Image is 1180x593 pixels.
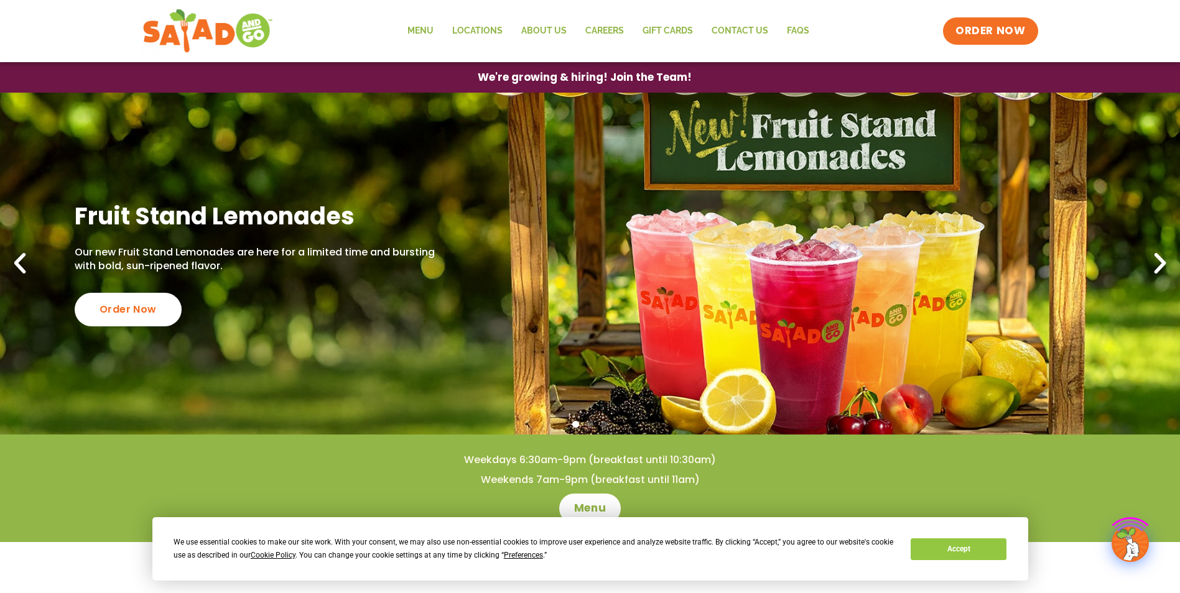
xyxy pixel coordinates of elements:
span: Go to slide 1 [572,421,579,428]
a: ORDER NOW [943,17,1038,45]
a: Menu [559,494,621,523]
button: Accept [911,538,1006,560]
nav: Menu [398,17,819,45]
div: Cookie Consent Prompt [152,517,1028,581]
span: Cookie Policy [251,551,295,559]
a: About Us [512,17,576,45]
a: GIFT CARDS [633,17,702,45]
span: Preferences [504,551,543,559]
div: Previous slide [6,250,34,277]
div: We use essential cookies to make our site work. With your consent, we may also use non-essential ... [174,536,896,562]
img: new-SAG-logo-768×292 [142,6,274,56]
a: Careers [576,17,633,45]
a: Menu [398,17,443,45]
span: We're growing & hiring! Join the Team! [478,72,692,83]
a: Contact Us [702,17,778,45]
h2: Fruit Stand Lemonades [75,201,439,231]
div: Order Now [75,293,182,326]
p: Our new Fruit Stand Lemonades are here for a limited time and bursting with bold, sun-ripened fla... [75,246,439,274]
h4: Weekends 7am-9pm (breakfast until 11am) [25,473,1155,487]
span: Menu [574,501,606,516]
div: Next slide [1146,250,1174,277]
span: Go to slide 2 [587,421,593,428]
a: FAQs [778,17,819,45]
h4: Weekdays 6:30am-9pm (breakfast until 10:30am) [25,453,1155,467]
a: Locations [443,17,512,45]
a: We're growing & hiring! Join the Team! [459,63,710,92]
span: Go to slide 3 [601,421,608,428]
span: ORDER NOW [955,24,1025,39]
